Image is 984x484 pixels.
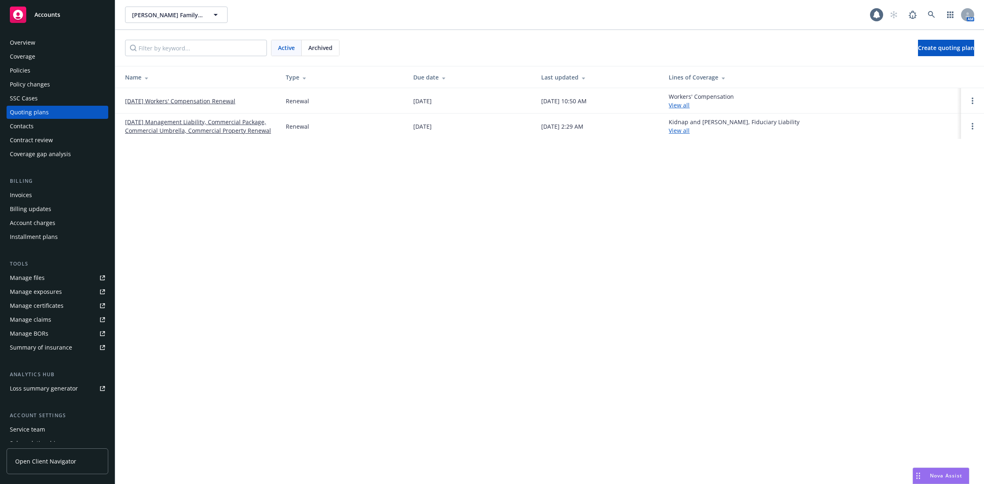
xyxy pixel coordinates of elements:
[7,299,108,312] a: Manage certificates
[7,64,108,77] a: Policies
[7,202,108,216] a: Billing updates
[10,64,30,77] div: Policies
[10,189,32,202] div: Invoices
[7,50,108,63] a: Coverage
[7,134,108,147] a: Contract review
[7,285,108,298] a: Manage exposures
[7,120,108,133] a: Contacts
[10,313,51,326] div: Manage claims
[904,7,921,23] a: Report a Bug
[10,271,45,284] div: Manage files
[669,118,799,135] div: Kidnap and [PERSON_NAME], Fiduciary Liability
[886,7,902,23] a: Start snowing
[10,134,53,147] div: Contract review
[10,50,35,63] div: Coverage
[10,437,62,450] div: Sales relationships
[10,202,51,216] div: Billing updates
[10,299,64,312] div: Manage certificates
[7,271,108,284] a: Manage files
[7,177,108,185] div: Billing
[669,73,954,82] div: Lines of Coverage
[669,101,690,109] a: View all
[669,127,690,134] a: View all
[34,11,60,18] span: Accounts
[541,73,656,82] div: Last updated
[125,7,228,23] button: [PERSON_NAME] Family & Children's Services
[10,148,71,161] div: Coverage gap analysis
[7,148,108,161] a: Coverage gap analysis
[7,36,108,49] a: Overview
[7,370,108,379] div: Analytics hub
[10,92,38,105] div: SSC Cases
[10,120,34,133] div: Contacts
[10,230,58,243] div: Installment plans
[7,313,108,326] a: Manage claims
[10,327,48,340] div: Manage BORs
[669,92,734,109] div: Workers' Compensation
[7,216,108,230] a: Account charges
[10,341,72,354] div: Summary of insurance
[918,40,974,56] a: Create quoting plan
[7,3,108,26] a: Accounts
[541,122,583,131] div: [DATE] 2:29 AM
[278,43,295,52] span: Active
[413,97,432,105] div: [DATE]
[10,216,55,230] div: Account charges
[10,106,49,119] div: Quoting plans
[286,73,400,82] div: Type
[308,43,333,52] span: Archived
[7,230,108,243] a: Installment plans
[968,121,977,131] a: Open options
[413,122,432,131] div: [DATE]
[7,327,108,340] a: Manage BORs
[7,92,108,105] a: SSC Cases
[132,11,203,19] span: [PERSON_NAME] Family & Children's Services
[930,472,962,479] span: Nova Assist
[125,118,273,135] a: [DATE] Management Liability, Commercial Package, Commercial Umbrella, Commercial Property Renewal
[7,260,108,268] div: Tools
[125,97,235,105] a: [DATE] Workers' Compensation Renewal
[125,73,273,82] div: Name
[942,7,959,23] a: Switch app
[7,106,108,119] a: Quoting plans
[913,468,969,484] button: Nova Assist
[286,122,309,131] div: Renewal
[125,40,267,56] input: Filter by keyword...
[7,411,108,420] div: Account settings
[7,423,108,436] a: Service team
[7,341,108,354] a: Summary of insurance
[913,468,923,484] div: Drag to move
[286,97,309,105] div: Renewal
[7,382,108,395] a: Loss summary generator
[413,73,528,82] div: Due date
[7,189,108,202] a: Invoices
[10,382,78,395] div: Loss summary generator
[15,457,76,466] span: Open Client Navigator
[10,423,45,436] div: Service team
[10,78,50,91] div: Policy changes
[7,78,108,91] a: Policy changes
[10,285,62,298] div: Manage exposures
[7,437,108,450] a: Sales relationships
[918,44,974,52] span: Create quoting plan
[541,97,587,105] div: [DATE] 10:50 AM
[968,96,977,106] a: Open options
[923,7,940,23] a: Search
[10,36,35,49] div: Overview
